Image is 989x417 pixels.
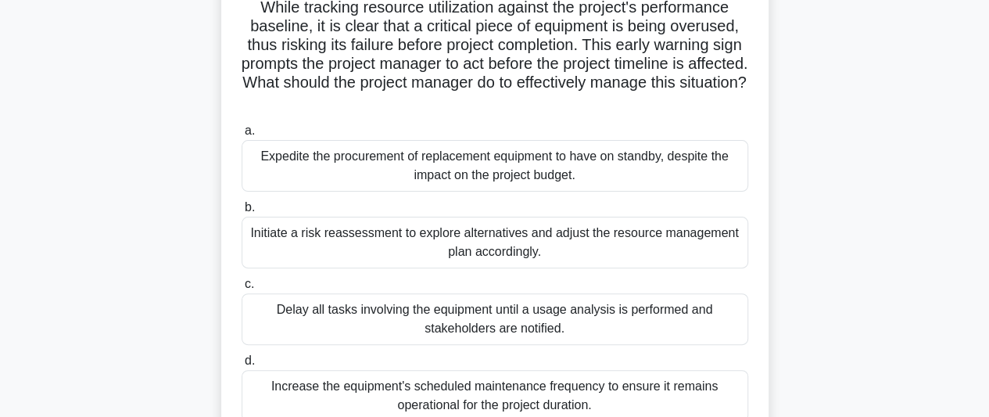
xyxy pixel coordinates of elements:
[245,277,254,290] span: c.
[242,293,748,345] div: Delay all tasks involving the equipment until a usage analysis is performed and stakeholders are ...
[242,217,748,268] div: Initiate a risk reassessment to explore alternatives and adjust the resource management plan acco...
[245,124,255,137] span: a.
[242,140,748,192] div: Expedite the procurement of replacement equipment to have on standby, despite the impact on the p...
[245,354,255,367] span: d.
[245,200,255,214] span: b.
